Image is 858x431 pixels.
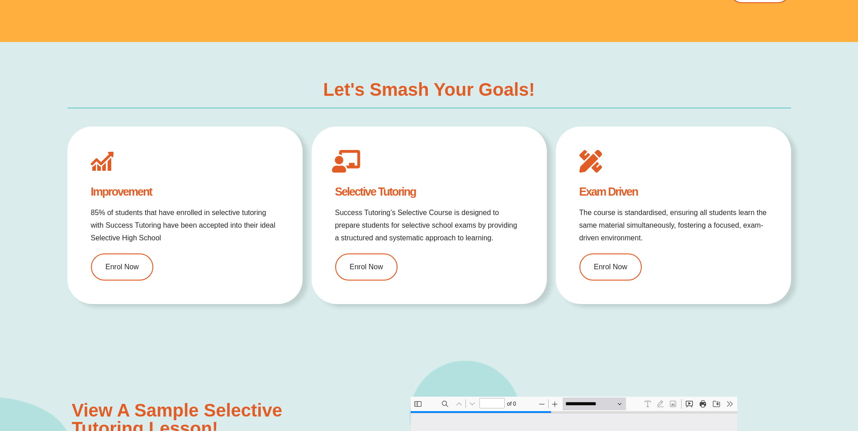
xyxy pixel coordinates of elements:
h4: Exam Driven [579,186,768,197]
button: Add or edit images [256,1,269,14]
a: Enrol Now [91,253,153,281]
p: Success Tutoring’s Selective Course is designed to prepare students for selective school exams by... [335,206,523,244]
iframe: Chat Widget [707,329,858,431]
span: Enrol Now [350,263,383,271]
a: Enrol Now [335,253,398,281]
span: The course is standardised, ensuring all students learn the same material simultaneously, fosteri... [579,209,767,242]
h4: Improvement [91,186,279,197]
span: Enrol Now [594,263,627,271]
a: Enrol Now [579,253,642,281]
button: Text [231,1,243,14]
span: Enrol Now [105,263,139,271]
button: Draw [243,1,256,14]
h3: Let's Smash Your Goals! [323,80,535,98]
span: of ⁨0⁩ [95,1,109,14]
h4: Selective Tutoring [335,186,523,197]
p: 85% of students that have enrolled in selective tutoring with Success Tutoring have been accepted... [91,206,279,244]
